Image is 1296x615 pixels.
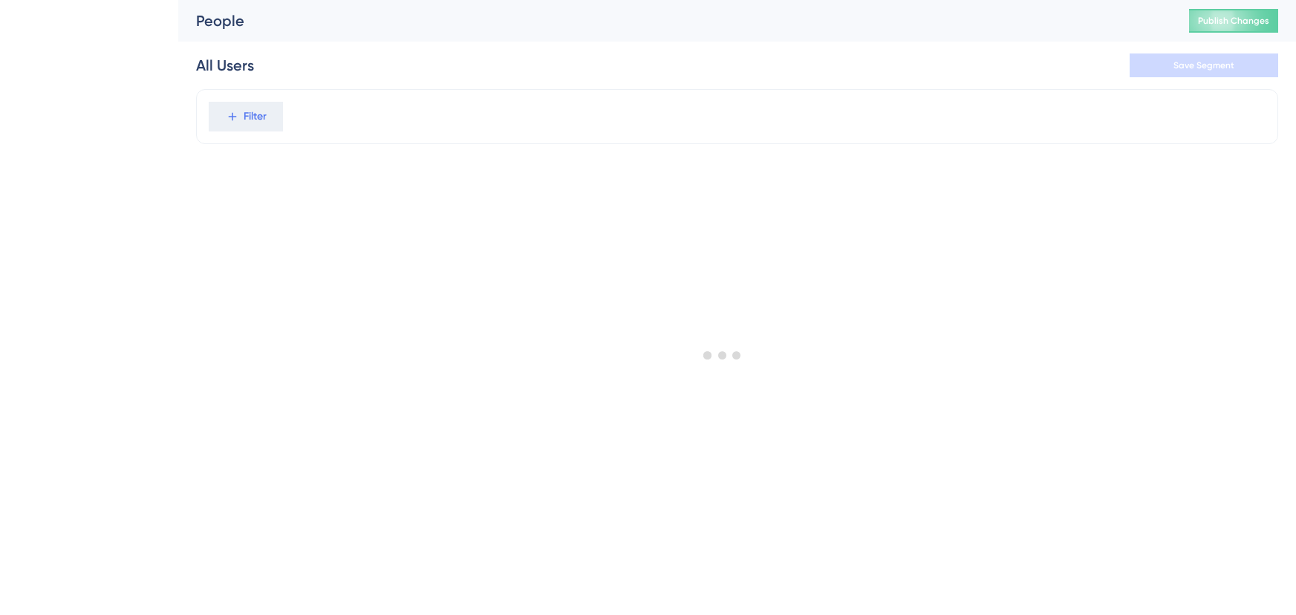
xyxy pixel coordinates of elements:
[196,10,1152,31] div: People
[1198,15,1269,27] span: Publish Changes
[1173,59,1234,71] span: Save Segment
[1130,53,1278,77] button: Save Segment
[196,55,254,76] div: All Users
[1189,9,1278,33] button: Publish Changes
